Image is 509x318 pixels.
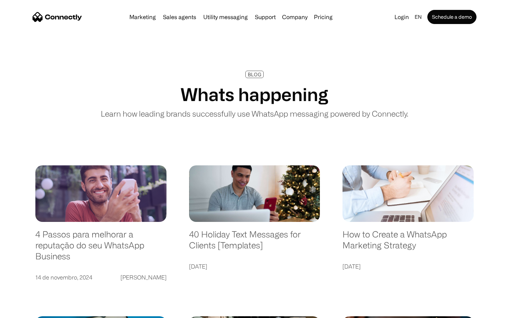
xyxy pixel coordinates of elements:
a: How to Create a WhatsApp Marketing Strategy [343,229,474,258]
p: Learn how leading brands successfully use WhatsApp messaging powered by Connectly. [101,108,408,119]
div: [DATE] [343,261,361,271]
a: Schedule a demo [427,10,476,24]
a: home [33,12,82,22]
a: Marketing [127,14,159,20]
aside: Language selected: English [7,306,42,316]
div: [PERSON_NAME] [121,272,166,282]
div: 14 de novembro, 2024 [35,272,92,282]
a: Sales agents [160,14,199,20]
a: Pricing [311,14,335,20]
div: en [415,12,422,22]
h1: Whats happening [181,84,328,105]
div: Company [282,12,308,22]
div: BLOG [248,72,261,77]
a: 40 Holiday Text Messages for Clients [Templates] [189,229,320,258]
div: [DATE] [189,261,207,271]
a: 4 Passos para melhorar a reputação do seu WhatsApp Business [35,229,166,269]
div: en [412,12,426,22]
ul: Language list [14,306,42,316]
a: Login [392,12,412,22]
div: Company [280,12,310,22]
a: Support [252,14,279,20]
a: Utility messaging [200,14,251,20]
